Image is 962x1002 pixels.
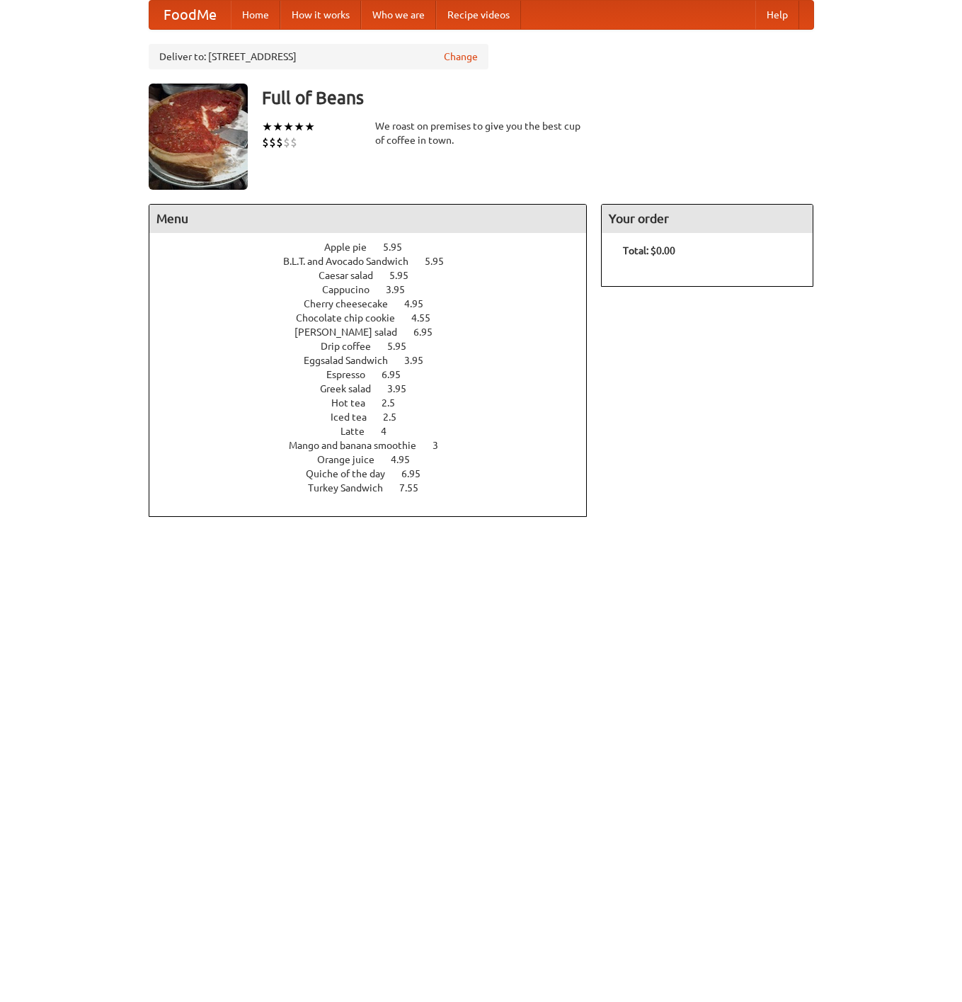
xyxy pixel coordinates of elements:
a: Latte 4 [340,426,413,437]
span: Caesar salad [319,270,387,281]
span: 5.95 [383,241,416,253]
span: 2.5 [383,411,411,423]
a: FoodMe [149,1,231,29]
li: $ [269,135,276,150]
li: ★ [273,119,283,135]
a: Caesar salad 5.95 [319,270,435,281]
a: Apple pie 5.95 [324,241,428,253]
div: We roast on premises to give you the best cup of coffee in town. [375,119,588,147]
a: Iced tea 2.5 [331,411,423,423]
span: [PERSON_NAME] salad [294,326,411,338]
a: Espresso 6.95 [326,369,427,380]
h3: Full of Beans [262,84,814,112]
span: Iced tea [331,411,381,423]
span: 3 [433,440,452,451]
span: Eggsalad Sandwich [304,355,402,366]
a: B.L.T. and Avocado Sandwich 5.95 [283,256,470,267]
a: Who we are [361,1,436,29]
span: 6.95 [401,468,435,479]
span: 4.95 [404,298,437,309]
span: Turkey Sandwich [308,482,397,494]
a: Orange juice 4.95 [317,454,436,465]
span: Greek salad [320,383,385,394]
a: Drip coffee 5.95 [321,341,433,352]
span: Chocolate chip cookie [296,312,409,324]
a: Help [755,1,799,29]
a: Cappucino 3.95 [322,284,431,295]
li: $ [276,135,283,150]
span: Hot tea [331,397,379,409]
li: ★ [304,119,315,135]
span: 5.95 [425,256,458,267]
a: Home [231,1,280,29]
a: Greek salad 3.95 [320,383,433,394]
span: Apple pie [324,241,381,253]
a: Change [444,50,478,64]
a: Cherry cheesecake 4.95 [304,298,449,309]
span: 5.95 [389,270,423,281]
span: B.L.T. and Avocado Sandwich [283,256,423,267]
span: Mango and banana smoothie [289,440,430,451]
li: $ [262,135,269,150]
a: Mango and banana smoothie 3 [289,440,464,451]
span: 6.95 [413,326,447,338]
a: How it works [280,1,361,29]
h4: Menu [149,205,587,233]
span: Orange juice [317,454,389,465]
span: 5.95 [387,341,420,352]
span: 3.95 [386,284,419,295]
a: Chocolate chip cookie 4.55 [296,312,457,324]
span: 7.55 [399,482,433,494]
li: ★ [283,119,294,135]
span: 6.95 [382,369,415,380]
li: ★ [294,119,304,135]
span: 2.5 [382,397,409,409]
img: angular.jpg [149,84,248,190]
li: $ [283,135,290,150]
span: 3.95 [404,355,437,366]
span: Cherry cheesecake [304,298,402,309]
span: Drip coffee [321,341,385,352]
span: Cappucino [322,284,384,295]
a: Eggsalad Sandwich 3.95 [304,355,449,366]
a: Quiche of the day 6.95 [306,468,447,479]
h4: Your order [602,205,813,233]
li: ★ [262,119,273,135]
a: Recipe videos [436,1,521,29]
span: Quiche of the day [306,468,399,479]
div: Deliver to: [STREET_ADDRESS] [149,44,488,69]
span: Latte [340,426,379,437]
a: Hot tea 2.5 [331,397,421,409]
a: [PERSON_NAME] salad 6.95 [294,326,459,338]
span: 3.95 [387,383,420,394]
li: $ [290,135,297,150]
span: 4.95 [391,454,424,465]
span: Espresso [326,369,379,380]
b: Total: $0.00 [623,245,675,256]
a: Turkey Sandwich 7.55 [308,482,445,494]
span: 4 [381,426,401,437]
span: 4.55 [411,312,445,324]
